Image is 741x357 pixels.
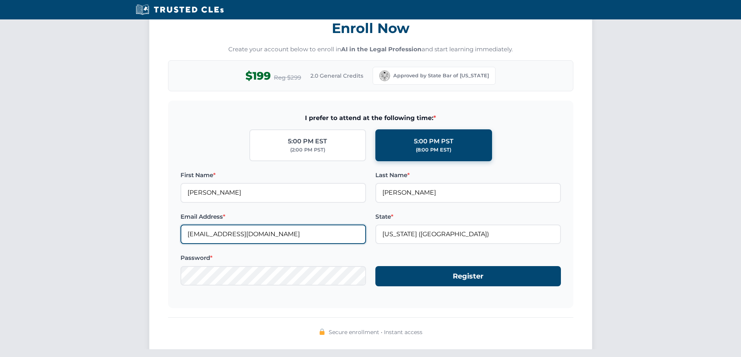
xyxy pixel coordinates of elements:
label: State [375,212,561,221]
h3: Enroll Now [168,16,573,40]
div: (8:00 PM EST) [416,146,451,154]
p: Create your account below to enroll in and start learning immediately. [168,45,573,54]
label: Last Name [375,171,561,180]
img: 🔒 [319,329,325,335]
label: Password [180,253,366,263]
label: First Name [180,171,366,180]
input: California (CA) [375,225,561,244]
img: Trusted CLEs [133,4,226,16]
div: 5:00 PM EST [288,136,327,146]
div: (2:00 PM PST) [290,146,325,154]
span: Secure enrollment • Instant access [329,328,422,336]
span: I prefer to attend at the following time: [180,113,561,123]
span: Reg $299 [274,73,301,82]
img: California Bar [379,70,390,81]
span: $199 [245,67,271,85]
label: Email Address [180,212,366,221]
button: Register [375,266,561,287]
span: Approved by State Bar of [US_STATE] [393,72,489,80]
div: 5:00 PM PST [414,136,454,146]
input: Enter your last name [375,183,561,202]
strong: AI in the Legal Profession [341,45,422,53]
span: 2.0 General Credits [310,71,363,80]
input: Enter your first name [180,183,366,202]
input: Enter your email [180,225,366,244]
